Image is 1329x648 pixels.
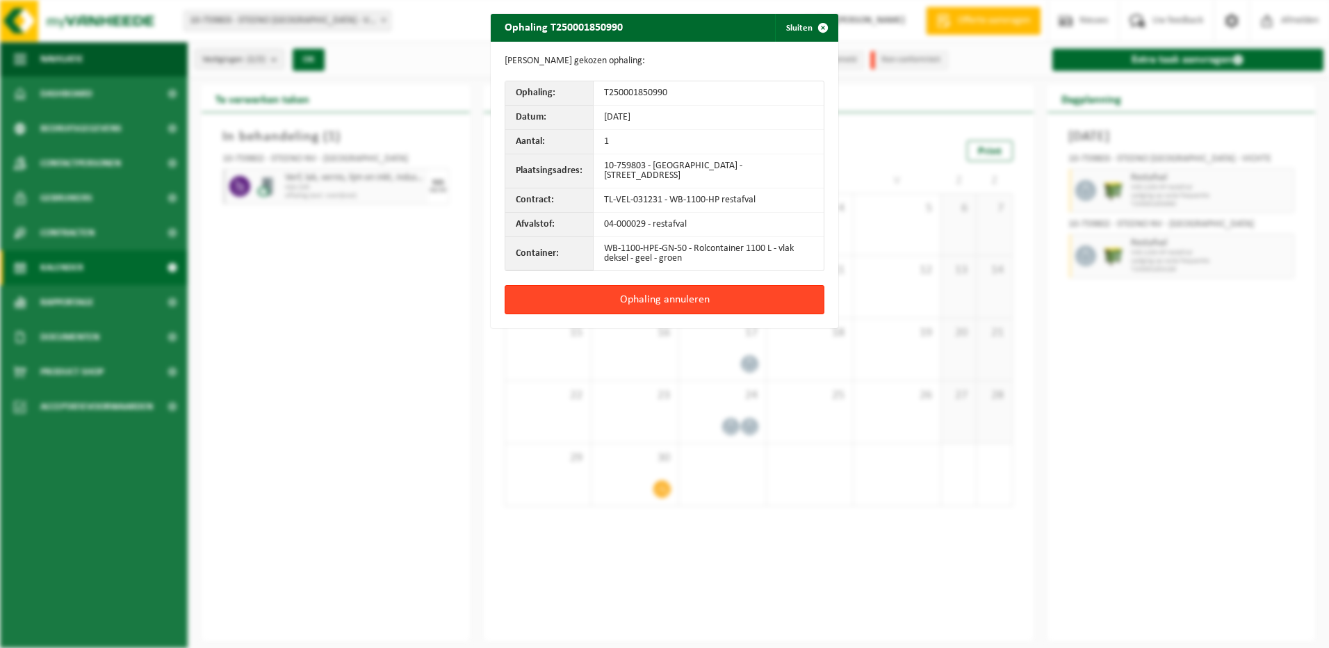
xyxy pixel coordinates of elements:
[594,106,824,130] td: [DATE]
[505,56,824,67] p: [PERSON_NAME] gekozen ophaling:
[505,285,824,314] button: Ophaling annuleren
[775,14,837,42] button: Sluiten
[505,188,594,213] th: Contract:
[594,237,824,270] td: WB-1100-HPE-GN-50 - Rolcontainer 1100 L - vlak deksel - geel - groen
[594,81,824,106] td: T250001850990
[505,106,594,130] th: Datum:
[594,130,824,154] td: 1
[594,213,824,237] td: 04-000029 - restafval
[505,130,594,154] th: Aantal:
[491,14,637,40] h2: Ophaling T250001850990
[505,81,594,106] th: Ophaling:
[505,154,594,188] th: Plaatsingsadres:
[594,154,824,188] td: 10-759803 - [GEOGRAPHIC_DATA] - [STREET_ADDRESS]
[505,237,594,270] th: Container:
[505,213,594,237] th: Afvalstof:
[594,188,824,213] td: TL-VEL-031231 - WB-1100-HP restafval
